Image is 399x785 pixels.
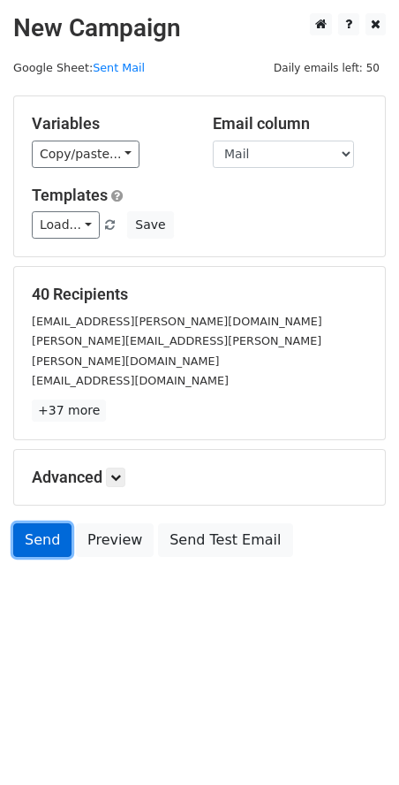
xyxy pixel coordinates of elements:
a: Templates [32,186,108,204]
a: Load... [32,211,100,239]
a: Preview [76,523,154,557]
h5: Advanced [32,468,367,487]
span: Daily emails left: 50 [267,58,386,78]
a: Sent Mail [93,61,145,74]
h5: Variables [32,114,186,133]
a: Send [13,523,72,557]
small: Google Sheet: [13,61,145,74]
small: [EMAIL_ADDRESS][PERSON_NAME][DOMAIN_NAME] [32,315,322,328]
small: [EMAIL_ADDRESS][DOMAIN_NAME] [32,374,229,387]
iframe: Chat Widget [311,700,399,785]
a: Send Test Email [158,523,292,557]
button: Save [127,211,173,239]
a: Copy/paste... [32,141,139,168]
h5: 40 Recipients [32,285,367,304]
a: +37 more [32,400,106,422]
a: Daily emails left: 50 [267,61,386,74]
div: 聊天小工具 [311,700,399,785]
h2: New Campaign [13,13,386,43]
h5: Email column [213,114,367,133]
small: [PERSON_NAME][EMAIL_ADDRESS][PERSON_NAME][PERSON_NAME][DOMAIN_NAME] [32,334,321,368]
